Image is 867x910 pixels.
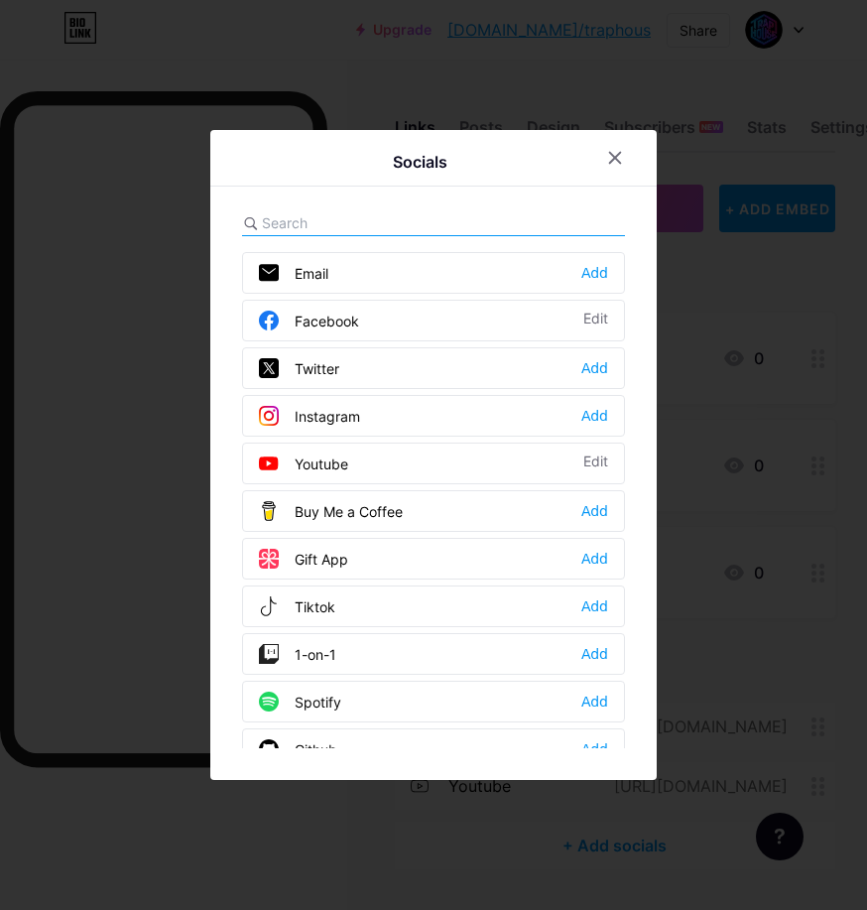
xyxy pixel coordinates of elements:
div: Github [259,739,337,759]
div: Instagram [259,406,360,426]
div: Add [581,406,608,426]
div: Add [581,358,608,378]
div: Add [581,739,608,759]
div: Add [581,644,608,664]
div: Add [581,596,608,616]
div: Spotify [259,692,341,712]
div: Twitter [259,358,339,378]
div: Gift App [259,549,348,569]
div: Socials [393,150,447,174]
div: Add [581,263,608,283]
div: Email [259,263,328,283]
div: Youtube [259,454,348,473]
div: Add [581,549,608,569]
div: Add [581,692,608,712]
input: Search [262,212,481,233]
div: Add [581,501,608,521]
div: Edit [583,311,608,330]
div: Facebook [259,311,359,330]
div: Edit [583,454,608,473]
div: Tiktok [259,596,335,616]
div: Buy Me a Coffee [259,501,403,521]
div: 1-on-1 [259,644,336,664]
